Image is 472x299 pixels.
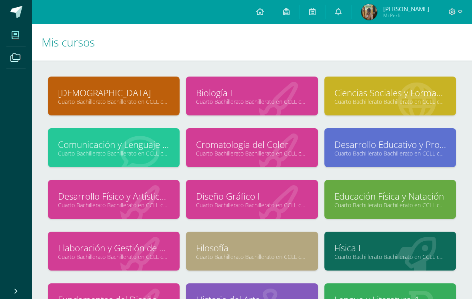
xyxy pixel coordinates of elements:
span: [PERSON_NAME] [383,5,429,13]
span: Mis cursos [42,34,95,50]
a: Ciencias Sociales y Formación Ciudadana 4 [334,87,446,99]
a: Filosofía [196,242,308,254]
a: Cuarto Bachillerato Bachillerato en CCLL con Orientación en Diseño Gráfico "B" [58,98,170,105]
a: Desarrollo Educativo y Proyecto de Vida [334,138,446,151]
a: Cuarto Bachillerato Bachillerato en CCLL con Orientación en Diseño Gráfico "B" [334,98,446,105]
a: Cuarto Bachillerato Bachillerato en CCLL con Orientación en Diseño Gráfico "B" [58,149,170,157]
a: Cuarto Bachillerato Bachillerato en CCLL con Orientación en Diseño Gráfico "B" [196,201,308,209]
a: Cuarto Bachillerato Bachillerato en CCLL con Orientación en Diseño Gráfico "B" [196,98,308,105]
a: Cuarto Bachillerato Bachillerato en CCLL con Orientación en Diseño Gráfico "B" [196,253,308,261]
img: f1fa2f27fd1c328a2a43e8cbfda09add.png [361,4,377,20]
a: Cuarto Bachillerato Bachillerato en CCLL con Orientación en Diseño Gráfico "B" [334,149,446,157]
a: Cuarto Bachillerato Bachillerato en CCLL con Orientación en Diseño Gráfico "B" [334,253,446,261]
a: Elaboración y Gestión de Proyectos [58,242,170,254]
span: Mi Perfil [383,12,429,19]
a: Educación Física y Natación [334,190,446,202]
a: Diseño Gráfico I [196,190,308,202]
a: Física I [334,242,446,254]
a: [DEMOGRAPHIC_DATA] [58,87,170,99]
a: Comunicación y Lenguaje L3 Inglés [58,138,170,151]
a: Biología I [196,87,308,99]
a: Cuarto Bachillerato Bachillerato en CCLL con Orientación en Diseño Gráfico "B" [196,149,308,157]
a: Cromatología del Color [196,138,308,151]
a: Cuarto Bachillerato Bachillerato en CCLL con Orientación en Diseño Gráfico "B" [334,201,446,209]
a: Desarrollo Físico y Artístico (Extracurricular) [58,190,170,202]
a: Cuarto Bachillerato Bachillerato en CCLL con Orientación en Diseño Gráfico "B" [58,201,170,209]
a: Cuarto Bachillerato Bachillerato en CCLL con Orientación en Diseño Gráfico "B" [58,253,170,261]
